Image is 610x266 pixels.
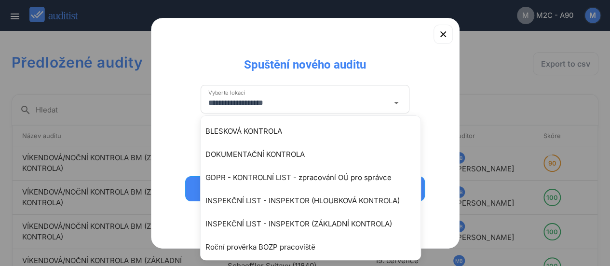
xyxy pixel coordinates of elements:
[185,176,425,201] button: Spustit audit
[208,95,389,111] input: Vyberte lokaci
[205,241,425,253] div: Roční prověrka BOZP pracoviště
[236,49,374,72] div: Spuštění nového auditu
[198,183,413,195] div: Spustit audit
[205,218,425,230] div: INSPEKČNÍ LIST - INSPEKTOR (ZÁKLADNÍ KONTROLA)
[205,172,425,183] div: GDPR - KONTROLNÍ LIST - zpracování OÚ pro správce
[205,149,425,160] div: DOKUMENTAČNÍ KONTROLA
[205,195,425,207] div: INSPEKČNÍ LIST - INSPEKTOR (HLOUBKOVÁ KONTROLA)
[390,97,402,109] i: arrow_drop_down
[205,126,425,137] div: BLESKOVÁ KONTROLA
